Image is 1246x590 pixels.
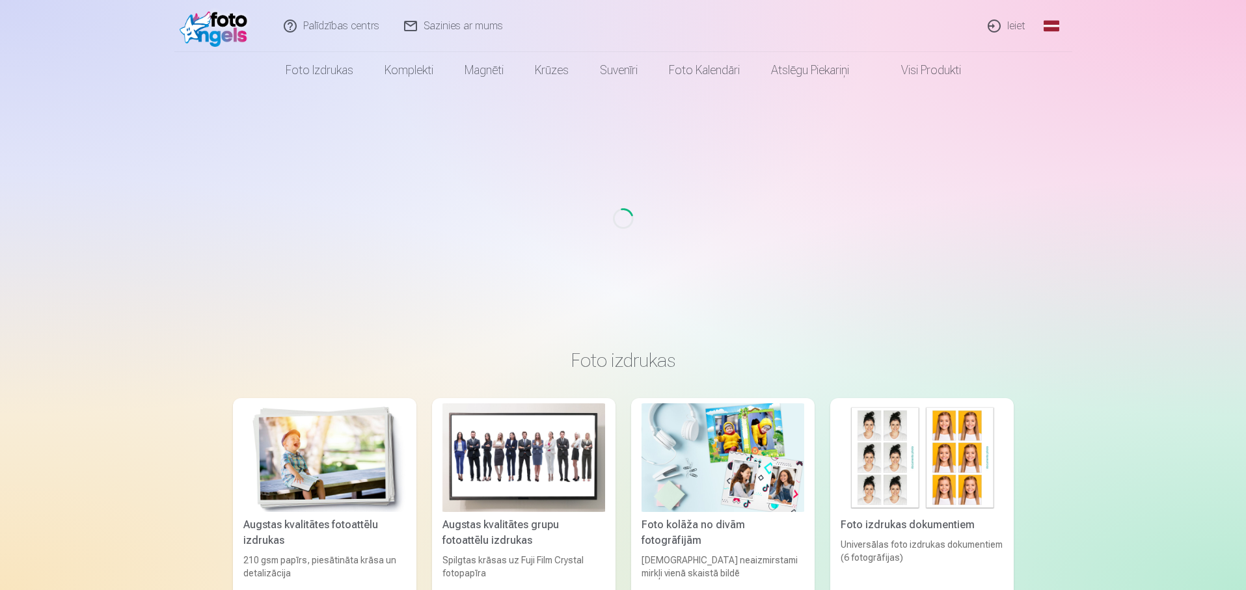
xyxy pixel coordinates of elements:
[835,517,1009,533] div: Foto izdrukas dokumentiem
[865,52,977,88] a: Visi produkti
[841,403,1003,512] img: Foto izdrukas dokumentiem
[449,52,519,88] a: Magnēti
[642,403,804,512] img: Foto kolāža no divām fotogrāfijām
[653,52,755,88] a: Foto kalendāri
[636,517,809,548] div: Foto kolāža no divām fotogrāfijām
[437,517,610,548] div: Augstas kvalitātes grupu fotoattēlu izdrukas
[238,554,411,580] div: 210 gsm papīrs, piesātināta krāsa un detalizācija
[755,52,865,88] a: Atslēgu piekariņi
[238,517,411,548] div: Augstas kvalitātes fotoattēlu izdrukas
[442,403,605,512] img: Augstas kvalitātes grupu fotoattēlu izdrukas
[243,349,1003,372] h3: Foto izdrukas
[835,538,1009,580] div: Universālas foto izdrukas dokumentiem (6 fotogrāfijas)
[636,554,809,580] div: [DEMOGRAPHIC_DATA] neaizmirstami mirkļi vienā skaistā bildē
[243,403,406,512] img: Augstas kvalitātes fotoattēlu izdrukas
[180,5,254,47] img: /fa1
[369,52,449,88] a: Komplekti
[584,52,653,88] a: Suvenīri
[437,554,610,580] div: Spilgtas krāsas uz Fuji Film Crystal fotopapīra
[270,52,369,88] a: Foto izdrukas
[519,52,584,88] a: Krūzes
